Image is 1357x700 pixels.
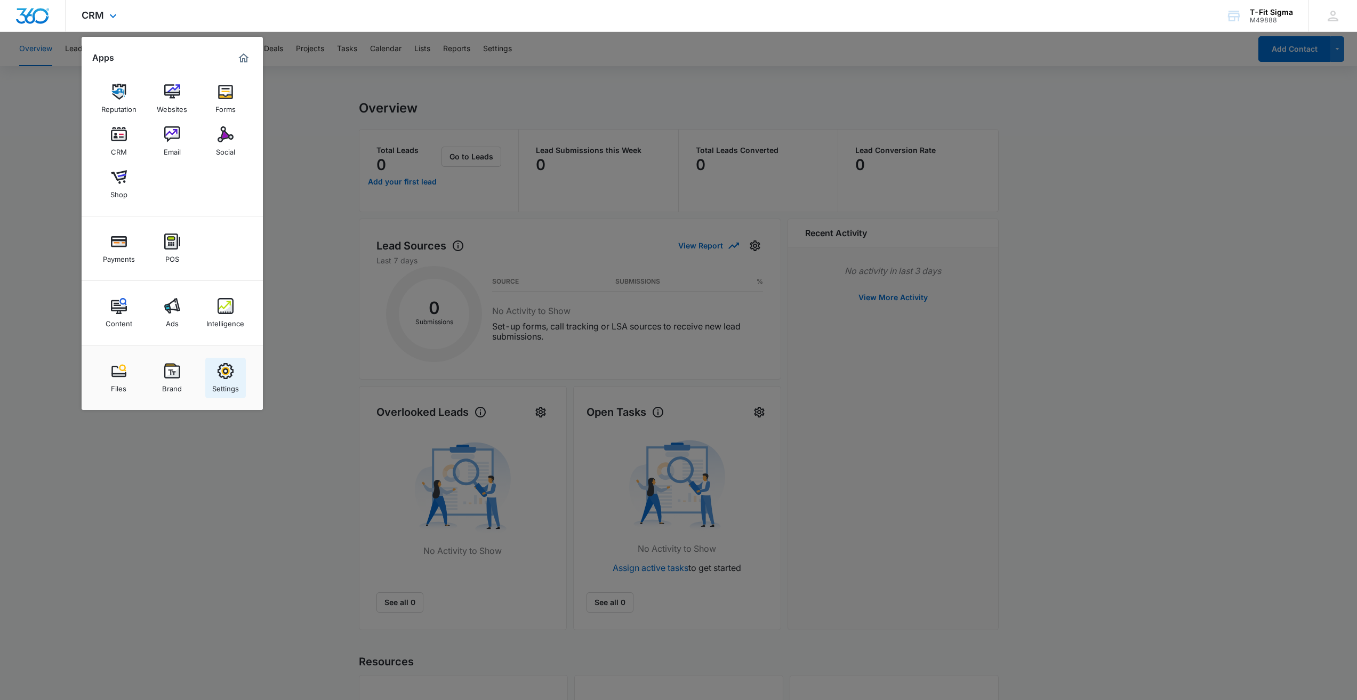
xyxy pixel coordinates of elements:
[164,142,181,156] div: Email
[152,121,192,162] a: Email
[110,185,127,199] div: Shop
[212,379,239,393] div: Settings
[152,78,192,119] a: Websites
[152,358,192,398] a: Brand
[99,358,139,398] a: Files
[106,314,132,328] div: Content
[216,142,235,156] div: Social
[162,379,182,393] div: Brand
[99,121,139,162] a: CRM
[157,100,187,114] div: Websites
[206,314,244,328] div: Intelligence
[205,293,246,333] a: Intelligence
[101,100,136,114] div: Reputation
[111,379,126,393] div: Files
[99,78,139,119] a: Reputation
[165,250,179,263] div: POS
[99,293,139,333] a: Content
[92,53,114,63] h2: Apps
[152,293,192,333] a: Ads
[205,121,246,162] a: Social
[166,314,179,328] div: Ads
[1250,17,1293,24] div: account id
[205,78,246,119] a: Forms
[99,164,139,204] a: Shop
[99,228,139,269] a: Payments
[152,228,192,269] a: POS
[235,50,252,67] a: Marketing 360® Dashboard
[82,10,104,21] span: CRM
[111,142,127,156] div: CRM
[215,100,236,114] div: Forms
[1250,8,1293,17] div: account name
[205,358,246,398] a: Settings
[103,250,135,263] div: Payments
